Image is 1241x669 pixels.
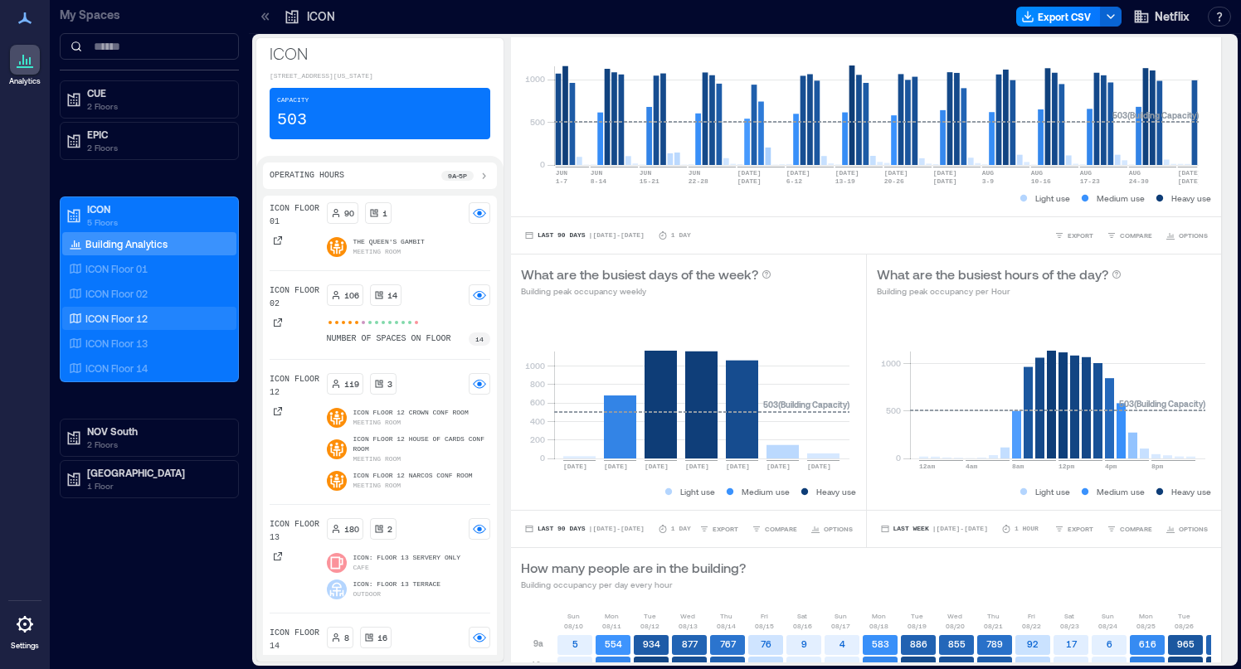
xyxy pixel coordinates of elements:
[87,438,226,451] p: 2 Floors
[643,638,660,649] text: 934
[1139,638,1156,649] text: 616
[987,611,1000,621] p: Thu
[761,611,768,621] p: Fri
[689,169,701,177] text: JUN
[270,373,320,400] p: ICON Floor 12
[680,485,715,498] p: Light use
[984,621,1003,631] p: 08/21
[685,463,709,470] text: [DATE]
[696,521,742,537] button: EXPORT
[948,638,966,649] text: 855
[1058,463,1074,470] text: 12pm
[307,8,335,25] p: ICON
[645,463,669,470] text: [DATE]
[908,621,927,631] p: 08/19
[270,202,320,229] p: ICON Floor 01
[1051,227,1097,244] button: EXPORT
[525,74,545,84] tspan: 1000
[1179,524,1208,534] span: OPTIONS
[1151,463,1164,470] text: 8pm
[682,638,698,649] text: 877
[377,631,387,644] p: 16
[786,177,802,185] text: 6-12
[1155,8,1190,25] span: Netflix
[982,169,995,177] text: AUG
[277,95,309,105] p: Capacity
[1178,611,1190,621] p: Tue
[1129,169,1141,177] text: AUG
[671,524,691,534] p: 1 Day
[353,553,461,563] p: ICON: Floor 13 Servery Only
[605,638,622,649] text: 554
[270,284,320,311] p: ICON Floor 02
[353,471,473,481] p: ICON Floor 12 Narcos Conf Room
[748,521,801,537] button: COMPARE
[605,611,619,621] p: Mon
[521,578,746,591] p: Building occupancy per day every hour
[1102,611,1114,621] p: Sun
[713,524,738,534] span: EXPORT
[5,604,45,656] a: Settings
[87,202,226,216] p: ICON
[556,177,568,185] text: 1-7
[911,611,923,621] p: Tue
[564,621,583,631] p: 08/10
[353,481,401,491] p: Meeting Room
[1175,621,1194,631] p: 08/26
[1064,611,1074,621] p: Sat
[1179,230,1208,240] span: OPTIONS
[1031,169,1044,177] text: AUG
[353,589,382,599] p: Outdoor
[87,141,226,154] p: 2 Floors
[966,463,978,470] text: 4am
[602,621,621,631] p: 08/11
[87,128,226,141] p: EPIC
[689,177,708,185] text: 22-28
[353,563,369,573] p: Cafe
[947,611,962,621] p: Wed
[327,332,451,346] p: number of spaces on floor
[344,631,349,644] p: 8
[11,641,39,651] p: Settings
[835,611,847,621] p: Sun
[761,638,771,649] text: 76
[1097,485,1145,498] p: Medium use
[525,361,545,371] tspan: 1000
[387,522,392,536] p: 2
[530,379,545,389] tspan: 800
[755,621,774,631] p: 08/15
[1035,191,1070,205] p: Light use
[4,40,46,91] a: Analytics
[786,169,810,177] text: [DATE]
[85,262,148,275] p: ICON Floor 01
[1128,3,1195,30] button: Netflix
[1177,638,1195,649] text: 965
[1162,227,1211,244] button: OPTIONS
[1120,230,1152,240] span: COMPARE
[816,485,856,498] p: Heavy use
[946,621,965,631] p: 08/20
[87,99,226,113] p: 2 Floors
[679,621,698,631] p: 08/13
[720,611,732,621] p: Thu
[387,288,397,302] p: 14
[640,169,652,177] text: JUN
[910,638,927,649] text: 886
[1051,521,1097,537] button: EXPORT
[1107,638,1112,649] text: 6
[872,611,886,621] p: Mon
[448,171,467,181] p: 9a - 5p
[1022,621,1041,631] p: 08/22
[353,579,441,589] p: ICON: Floor 13 Terrace
[604,463,628,470] text: [DATE]
[640,177,659,185] text: 15-21
[530,416,545,426] tspan: 400
[640,621,659,631] p: 08/12
[270,518,320,545] p: ICON Floor 13
[919,463,935,470] text: 12am
[556,169,568,177] text: JUN
[986,638,1003,649] text: 789
[671,230,691,240] p: 1 Day
[717,621,736,631] p: 08/14
[1139,611,1153,621] p: Mon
